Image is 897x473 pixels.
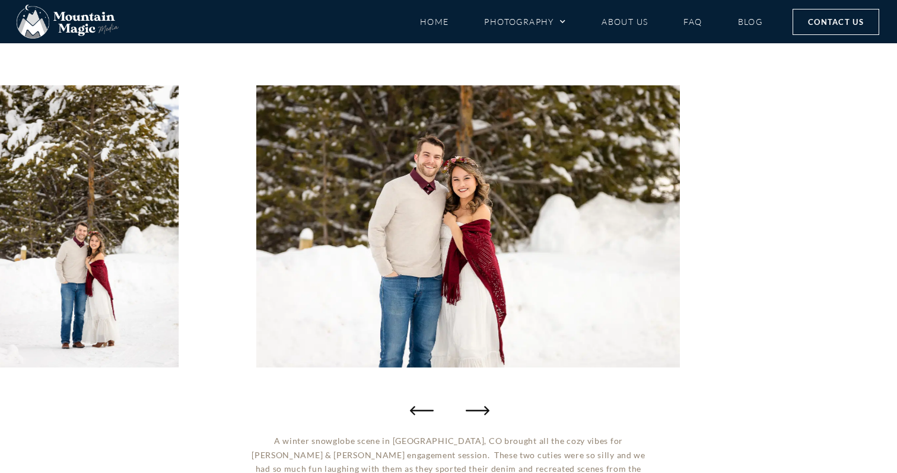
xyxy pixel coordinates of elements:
a: FAQ [683,11,702,32]
div: Next slide [463,398,487,422]
img: winter engagement Woods Walk Land Trust Crested Butte photographer Gunnison photographers Colorad... [256,85,680,367]
a: Photography [484,11,566,32]
div: Previous slide [410,398,434,422]
a: Contact Us [793,9,879,35]
nav: Menu [420,11,763,32]
a: Blog [738,11,763,32]
a: About Us [602,11,648,32]
img: Mountain Magic Media photography logo Crested Butte Photographer [17,5,119,39]
a: Home [420,11,449,32]
div: 2 / 42 [256,85,680,367]
span: Contact Us [808,15,864,28]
